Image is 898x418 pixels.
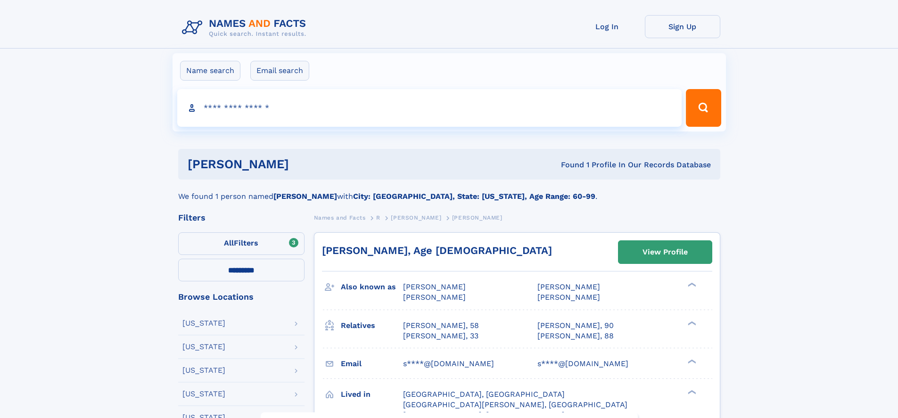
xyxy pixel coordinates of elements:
div: ❯ [685,282,697,288]
a: [PERSON_NAME], 33 [403,331,478,341]
span: [GEOGRAPHIC_DATA][PERSON_NAME], [GEOGRAPHIC_DATA] [403,400,627,409]
div: ❯ [685,320,697,326]
a: [PERSON_NAME] [391,212,441,223]
a: View Profile [618,241,712,263]
button: Search Button [686,89,721,127]
a: [PERSON_NAME], 58 [403,320,479,331]
span: [PERSON_NAME] [537,282,600,291]
a: Log In [569,15,645,38]
a: [PERSON_NAME], Age [DEMOGRAPHIC_DATA] [322,245,552,256]
div: View Profile [643,241,688,263]
span: R [376,214,380,221]
input: search input [177,89,682,127]
a: [PERSON_NAME], 88 [537,331,614,341]
span: [PERSON_NAME] [403,282,466,291]
b: [PERSON_NAME] [273,192,337,201]
div: ❯ [685,358,697,364]
img: Logo Names and Facts [178,15,314,41]
h3: Lived in [341,386,403,402]
a: R [376,212,380,223]
span: [PERSON_NAME] [452,214,503,221]
div: [US_STATE] [182,390,225,398]
h3: Relatives [341,318,403,334]
div: [US_STATE] [182,367,225,374]
a: [PERSON_NAME], 90 [537,320,614,331]
span: [PERSON_NAME] [403,293,466,302]
h1: [PERSON_NAME] [188,158,425,170]
b: City: [GEOGRAPHIC_DATA], State: [US_STATE], Age Range: 60-99 [353,192,595,201]
a: Names and Facts [314,212,366,223]
div: Browse Locations [178,293,305,301]
a: Sign Up [645,15,720,38]
div: We found 1 person named with . [178,180,720,202]
h3: Email [341,356,403,372]
div: Filters [178,213,305,222]
div: [US_STATE] [182,343,225,351]
span: All [224,238,234,247]
div: [US_STATE] [182,320,225,327]
label: Name search [180,61,240,81]
span: [PERSON_NAME] [391,214,441,221]
label: Email search [250,61,309,81]
div: ❯ [685,389,697,395]
h3: Also known as [341,279,403,295]
span: [GEOGRAPHIC_DATA], [GEOGRAPHIC_DATA] [403,390,565,399]
label: Filters [178,232,305,255]
span: [PERSON_NAME] [537,293,600,302]
div: Found 1 Profile In Our Records Database [425,160,711,170]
